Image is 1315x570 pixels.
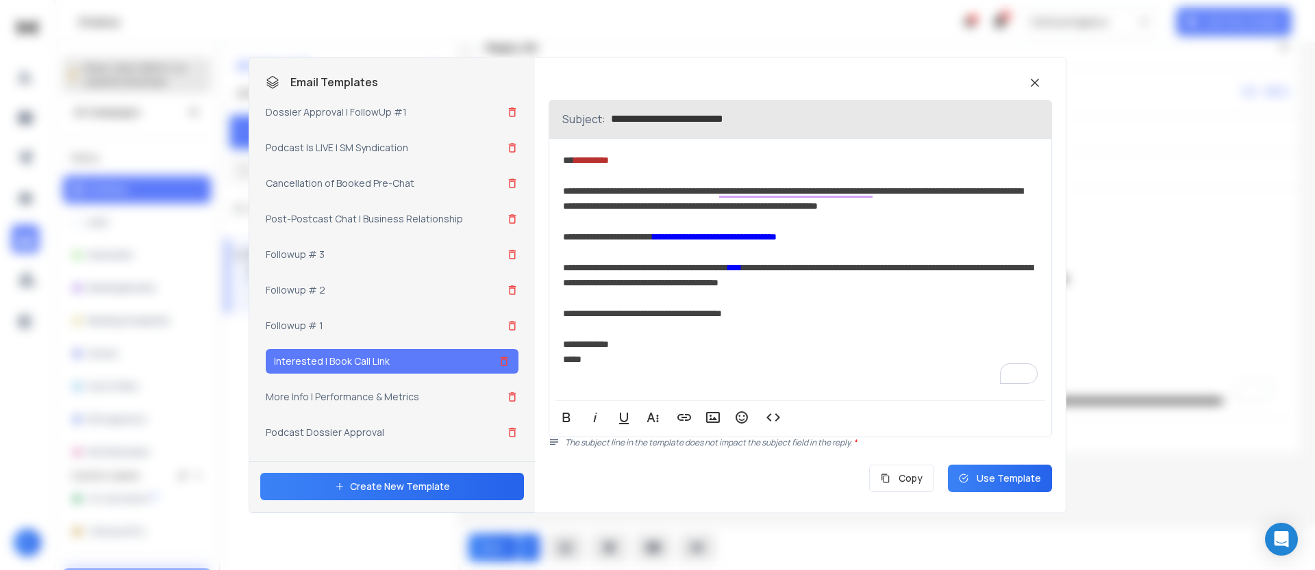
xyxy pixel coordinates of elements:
p: Subject: [562,111,605,127]
button: Use Template [948,465,1052,492]
button: Code View [760,404,786,431]
span: reply. [832,437,857,448]
button: Insert Link (⌘K) [671,404,697,431]
button: Underline (⌘U) [611,404,637,431]
button: More Text [640,404,666,431]
p: The subject line in the template does not impact the subject field in the [565,437,1052,448]
div: Open Intercom Messenger [1265,523,1298,556]
button: Italic (⌘I) [582,404,608,431]
h3: Post-Postcast Chat | Business Relationship [266,212,463,226]
button: Bold (⌘B) [553,404,579,431]
button: Insert Image (⌘P) [700,404,726,431]
button: Emoticons [729,404,755,431]
button: Copy [869,465,934,492]
button: Create New Template [260,473,524,500]
div: To enrich screen reader interactions, please activate Accessibility in Grammarly extension settings [549,139,1051,398]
